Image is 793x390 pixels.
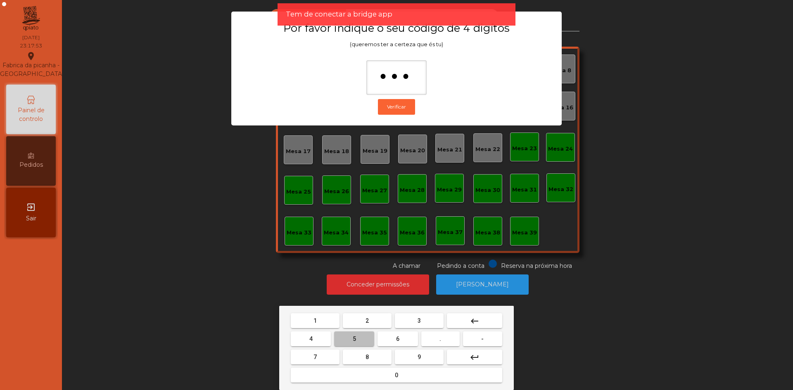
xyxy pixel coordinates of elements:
[291,368,502,383] button: 0
[481,336,484,342] span: -
[247,21,546,35] h3: Por favor indique o seu código de 4 digítos
[309,336,313,342] span: 4
[350,41,443,47] span: (queremos ter a certeza que és tu)
[378,99,415,115] button: Verificar
[291,313,340,328] button: 1
[463,331,502,346] button: -
[366,354,369,360] span: 8
[378,331,418,346] button: 6
[353,336,356,342] span: 5
[470,352,480,362] mat-icon: keyboard_return
[313,354,317,360] span: 7
[418,354,421,360] span: 9
[439,336,441,342] span: .
[421,331,460,346] button: .
[418,317,421,324] span: 3
[366,317,369,324] span: 2
[291,331,331,346] button: 4
[470,316,480,326] mat-icon: keyboard_backspace
[343,313,392,328] button: 2
[286,9,392,19] span: Tem de conectar a bridge app
[395,372,398,378] span: 0
[396,336,399,342] span: 6
[313,317,317,324] span: 1
[395,313,444,328] button: 3
[343,350,392,364] button: 8
[395,350,444,364] button: 9
[334,331,374,346] button: 5
[291,350,340,364] button: 7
